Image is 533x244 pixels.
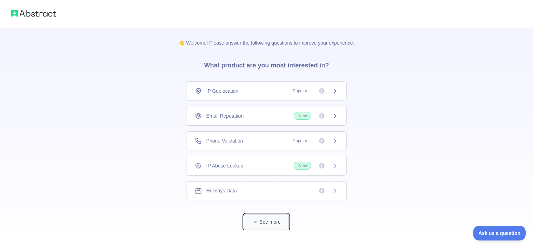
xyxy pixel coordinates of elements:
span: IP Geolocation [206,87,238,94]
button: See more [244,214,289,230]
h3: What product are you most interested in? [193,46,340,81]
img: Abstract logo [11,8,56,18]
span: Popular [288,137,311,144]
span: Phone Validation [206,137,243,144]
span: IP Abuse Lookup [206,162,243,169]
span: New [294,162,311,170]
p: 👋 Welcome! Please answer the following questions to improve your experience. [168,28,365,46]
span: Holidays Data [206,187,237,194]
span: Email Reputation [206,112,244,119]
span: New [294,112,311,120]
span: Popular [288,87,311,94]
iframe: Toggle Customer Support [473,226,526,240]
